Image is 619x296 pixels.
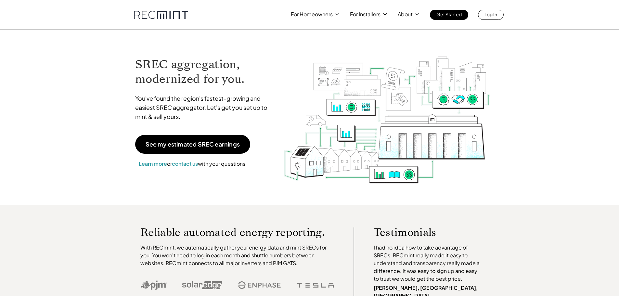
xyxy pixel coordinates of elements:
p: or with your questions [135,160,249,168]
p: Log In [484,10,497,19]
p: I had no idea how to take advantage of SRECs. RECmint really made it easy to understand and trans... [374,244,483,283]
p: Get Started [436,10,462,19]
p: Reliable automated energy reporting. [140,227,334,237]
p: Testimonials [374,227,471,237]
a: See my estimated SREC earnings [135,135,250,154]
p: For Homeowners [291,10,333,19]
a: Learn more [139,160,167,167]
p: You've found the region's fastest-growing and easiest SREC aggregator. Let's get you set up to mi... [135,94,274,121]
a: Get Started [430,10,468,20]
h1: SREC aggregation, modernized for you. [135,57,274,86]
p: With RECmint, we automatically gather your energy data and mint SRECs for you. You won't need to ... [140,244,334,267]
a: contact us [172,160,198,167]
p: See my estimated SREC earnings [146,141,240,147]
p: For Installers [350,10,380,19]
a: Log In [478,10,504,20]
img: RECmint value cycle [283,39,490,185]
p: About [398,10,413,19]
